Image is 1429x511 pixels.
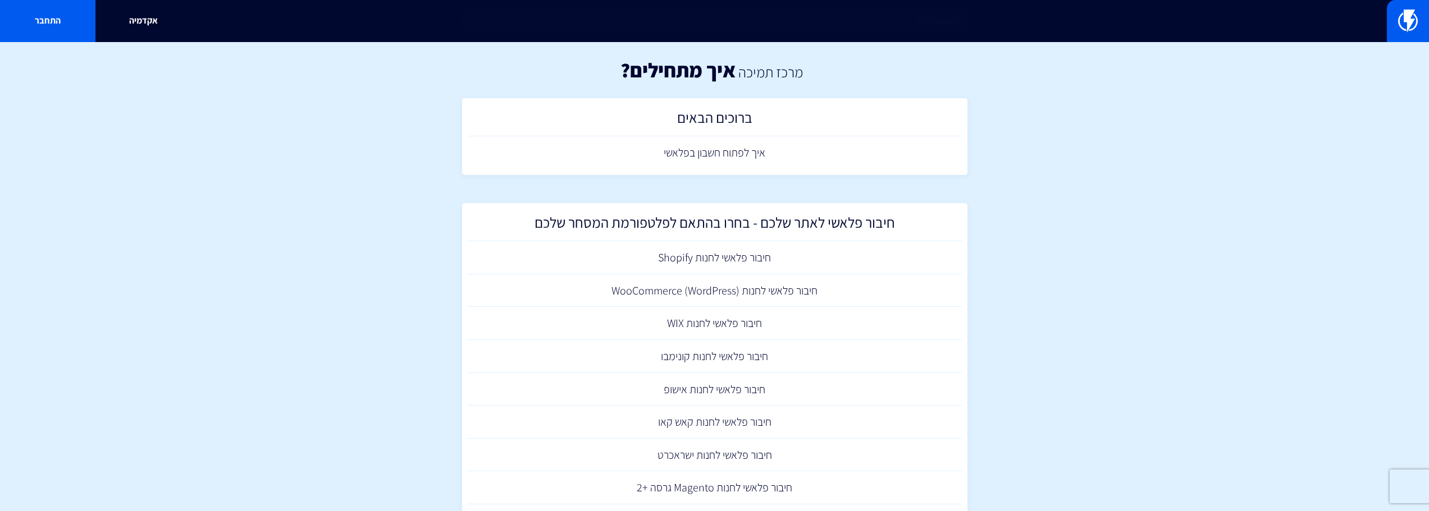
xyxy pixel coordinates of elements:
[468,439,962,472] a: חיבור פלאשי לחנות ישראכרט
[468,136,962,169] a: איך לפתוח חשבון בפלאשי
[468,471,962,504] a: חיבור פלאשי לחנות Magento גרסה +2
[468,373,962,406] a: חיבור פלאשי לחנות אישופ
[468,274,962,307] a: חיבור פלאשי לחנות (WooCommerce (WordPress
[738,62,803,81] a: מרכז תמיכה
[468,340,962,373] a: חיבור פלאשי לחנות קונימבו
[468,104,962,137] a: ברוכים הבאים
[473,109,956,131] h2: ברוכים הבאים
[468,307,962,340] a: חיבור פלאשי לחנות WIX
[462,8,967,34] input: חיפוש מהיר...
[468,209,962,242] a: חיבור פלאשי לאתר שלכם - בחרו בהתאם לפלטפורמת המסחר שלכם
[473,214,956,236] h2: חיבור פלאשי לאתר שלכם - בחרו בהתאם לפלטפורמת המסחר שלכם
[468,241,962,274] a: חיבור פלאשי לחנות Shopify
[468,406,962,439] a: חיבור פלאשי לחנות קאש קאו
[620,59,736,81] h1: איך מתחילים?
